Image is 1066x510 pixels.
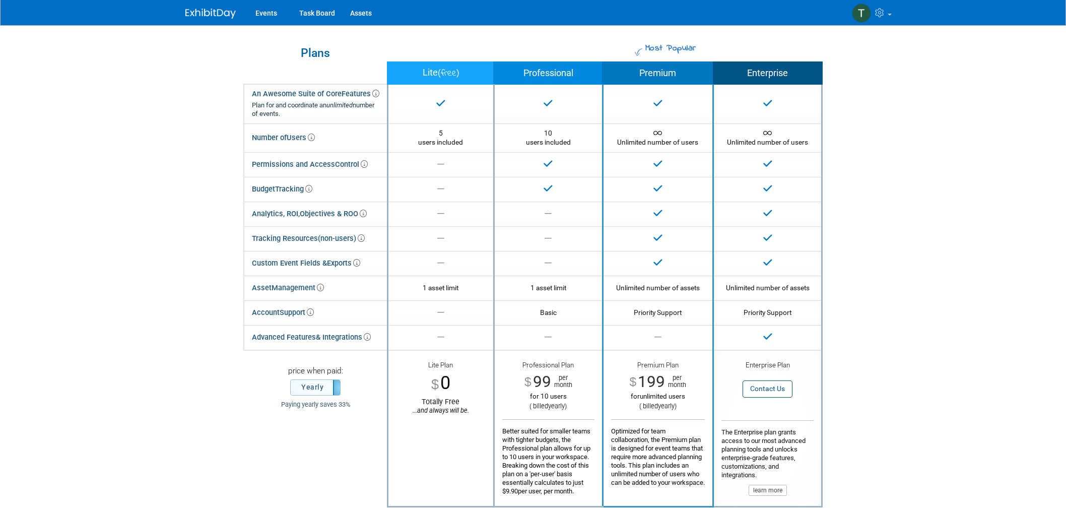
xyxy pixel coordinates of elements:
[721,308,814,317] div: Priority Support
[749,485,787,496] button: learn more
[611,361,705,372] div: Premium Plan
[280,308,314,317] span: Support
[713,62,822,85] th: Enterprise
[252,207,367,221] div: Objectives & ROO
[603,62,713,85] th: Premium
[456,68,459,78] span: )
[318,234,365,243] span: (non-users)
[611,283,705,292] div: Unlimited number of assets
[631,393,640,400] span: for
[252,101,379,118] div: Plan for and coordinate an number of events.
[644,42,696,55] span: Most Popular
[524,376,531,389] span: $
[185,9,236,19] img: ExhibitDay
[396,407,486,415] div: ...and always will be.
[502,129,594,147] div: 10 users included
[316,333,371,342] span: & Integrations
[431,377,439,391] span: $
[440,372,450,394] span: 0
[252,131,315,145] div: Number of
[252,209,300,218] span: Analytics, ROI,
[396,397,486,415] div: Totally Free
[251,401,379,409] div: Paying yearly saves 33%
[396,283,486,292] div: 1 asset limit
[502,283,594,292] div: 1 asset limit
[611,419,705,487] div: Optimized for team collaboration, the Premium plan is designed for event teams that require more ...
[548,402,565,410] span: yearly
[727,129,808,146] span: Unlimited number of users
[252,281,324,295] div: Asset
[533,372,551,391] span: 99
[249,47,382,59] div: Plans
[721,361,814,371] div: Enterprise Plan
[852,4,871,23] img: Tina Schaffner
[252,305,314,320] div: Account
[252,256,360,271] div: Custom Event Fields &
[396,361,486,371] div: Lite Plan
[502,402,594,411] div: ( billed )
[494,62,603,85] th: Professional
[611,392,705,401] div: unlimited users
[326,101,353,109] i: unlimited
[721,283,814,292] div: Unlimited number of assets
[251,366,379,379] div: price when paid:
[551,374,572,389] span: per month
[287,133,315,142] span: Users
[635,48,642,56] img: Most Popular
[327,259,360,268] span: Exports
[438,68,441,78] span: (
[275,184,312,194] span: Tracking
[252,89,379,118] div: An Awesome Suite of Core
[388,62,494,85] th: Lite
[611,308,705,317] div: Priority Support
[252,330,371,345] div: Advanced Features
[502,392,594,401] div: for 10 users
[252,231,365,246] div: Tracking Resources
[502,308,594,317] div: Basic
[502,361,594,372] div: Professional Plan
[665,374,686,389] span: per month
[721,420,814,496] div: The Enterprise plan grants access to our most advanced planning tools and unlocks enterprise-grad...
[272,283,324,292] span: Management
[630,376,637,389] span: $
[291,380,340,395] label: Yearly
[342,89,379,98] span: Features
[617,129,698,146] span: Unlimited number of users
[441,67,456,80] span: free
[506,487,518,495] span: 9.90
[502,419,594,495] div: Better suited for smaller teams with tighter budgets, the Professional plan allows for up to 10 u...
[658,402,675,410] span: yearly
[396,129,486,147] div: 5 users included
[638,372,665,391] span: 199
[743,380,792,397] button: Contact Us
[335,160,368,169] span: Control
[611,402,705,411] div: ( billed )
[252,157,368,172] div: Permissions and Access
[252,182,312,197] div: Budget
